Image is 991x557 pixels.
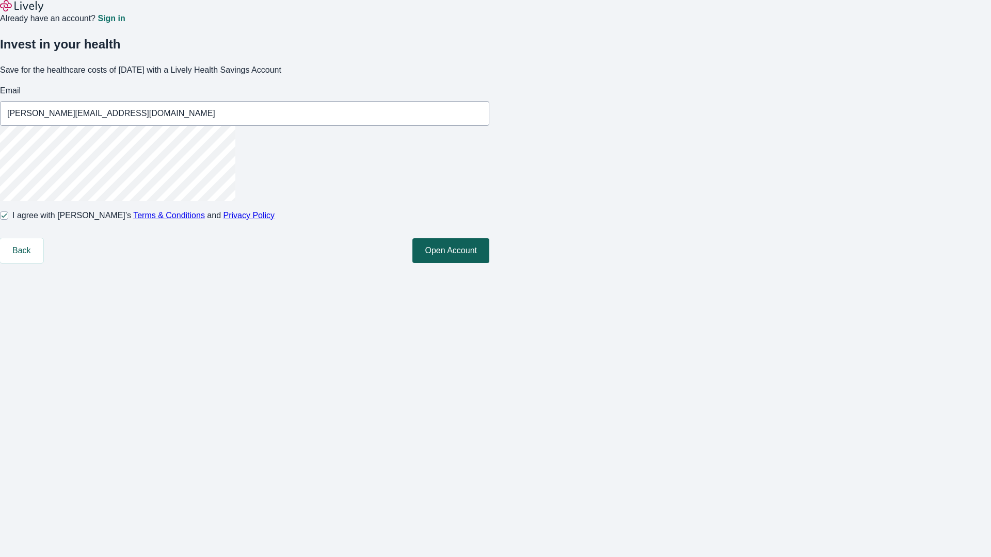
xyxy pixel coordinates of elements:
[12,209,275,222] span: I agree with [PERSON_NAME]’s and
[223,211,275,220] a: Privacy Policy
[133,211,205,220] a: Terms & Conditions
[98,14,125,23] a: Sign in
[412,238,489,263] button: Open Account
